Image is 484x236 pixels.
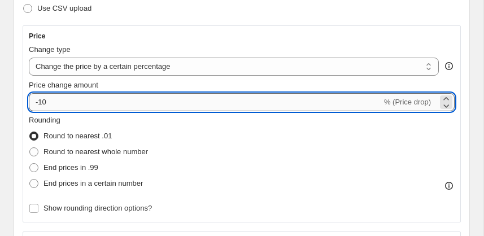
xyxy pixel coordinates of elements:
div: help [443,60,455,72]
h3: Price [29,32,45,41]
input: -15 [29,93,382,111]
span: Round to nearest whole number [43,147,148,156]
span: Show rounding direction options? [43,204,152,212]
span: Rounding [29,116,60,124]
span: End prices in .99 [43,163,98,172]
span: Price change amount [29,81,98,89]
span: End prices in a certain number [43,179,143,187]
span: Round to nearest .01 [43,132,112,140]
span: Use CSV upload [37,4,91,12]
span: Change type [29,45,71,54]
span: % (Price drop) [384,98,431,106]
